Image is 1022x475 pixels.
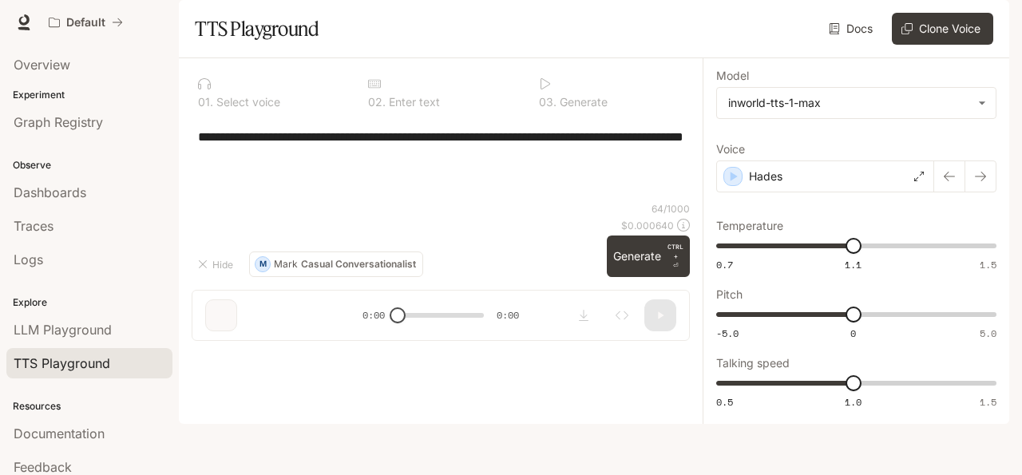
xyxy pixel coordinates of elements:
[42,6,130,38] button: All workspaces
[892,13,993,45] button: Clone Voice
[652,202,690,216] p: 64 / 1000
[557,97,608,108] p: Generate
[192,251,243,277] button: Hide
[386,97,440,108] p: Enter text
[539,97,557,108] p: 0 3 .
[66,16,105,30] p: Default
[716,70,749,81] p: Model
[667,242,683,271] p: ⏎
[850,327,856,340] span: 0
[667,242,683,261] p: CTRL +
[716,144,745,155] p: Voice
[845,395,862,409] span: 1.0
[198,97,213,108] p: 0 1 .
[717,88,996,118] div: inworld-tts-1-max
[716,358,790,369] p: Talking speed
[826,13,879,45] a: Docs
[716,395,733,409] span: 0.5
[728,95,970,111] div: inworld-tts-1-max
[368,97,386,108] p: 0 2 .
[980,395,996,409] span: 1.5
[249,251,423,277] button: MMarkCasual Conversationalist
[716,220,783,232] p: Temperature
[980,258,996,271] span: 1.5
[195,13,319,45] h1: TTS Playground
[845,258,862,271] span: 1.1
[301,259,416,269] p: Casual Conversationalist
[716,327,739,340] span: -5.0
[255,251,270,277] div: M
[213,97,280,108] p: Select voice
[749,168,782,184] p: Hades
[980,327,996,340] span: 5.0
[716,258,733,271] span: 0.7
[607,236,690,277] button: GenerateCTRL +⏎
[716,289,743,300] p: Pitch
[274,259,298,269] p: Mark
